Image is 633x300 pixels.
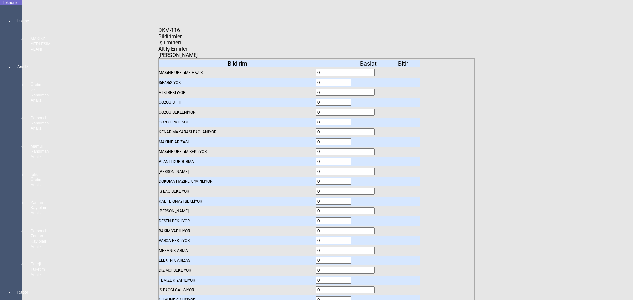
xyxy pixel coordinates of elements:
[316,99,375,106] input: With Spin And Buttons
[159,137,316,147] div: MAKiNE ARIZASI
[159,118,316,127] div: COZGU PATLAGI
[316,267,375,274] input: With Spin And Buttons
[158,40,181,46] span: İş Emirleri
[316,286,375,293] input: With Spin And Buttons
[159,157,316,166] div: PLANLI DURDURMA
[316,178,375,185] input: With Spin And Buttons
[316,69,375,76] input: With Spin And Buttons
[159,266,316,275] div: DiZiMCi BEKLiYOR
[159,98,316,107] div: COZGU BiTTi
[351,60,385,67] div: Başlat
[159,246,316,255] div: MEKANiK ARIZA
[159,216,316,226] div: DESEN BEKLiYOR
[316,217,375,224] input: With Spin And Buttons
[316,89,375,96] input: With Spin And Buttons
[316,188,375,195] input: With Spin And Buttons
[316,128,375,135] input: With Spin And Buttons
[316,207,375,214] input: With Spin And Buttons
[159,78,316,87] div: SiPARiS YOK
[316,198,375,205] input: With Spin And Buttons
[316,138,375,145] input: With Spin And Buttons
[316,109,375,116] input: With Spin And Buttons
[159,276,316,285] div: TEMiZLiK YAPILIYOR
[159,187,316,196] div: iS BAG BEKLiYOR
[158,52,198,58] span: [PERSON_NAME]
[159,236,316,245] div: PARCA BEKLiYOR
[316,168,375,175] input: With Spin And Buttons
[316,79,375,86] input: With Spin And Buttons
[316,257,375,264] input: With Spin And Buttons
[159,127,316,137] div: KENAR MAKARASI BAGLANIYOR
[158,46,189,52] span: Alt İş Emirleri
[316,158,375,165] input: With Spin And Buttons
[316,237,375,244] input: With Spin And Buttons
[159,206,316,216] div: [PERSON_NAME]
[316,277,375,284] input: With Spin And Buttons
[159,197,316,206] div: KALiTE ONAYI BEKLiYOR
[316,148,375,155] input: With Spin And Buttons
[159,68,316,77] div: MAKiNE URETiME HAZIR
[159,177,316,186] div: DOKUMA HAZIRLIK YAPILIYOR
[159,147,316,156] div: MAKiNE URETiM BEKLiYOR
[158,27,183,33] div: DKM-116
[159,167,316,176] div: [PERSON_NAME]
[159,60,316,67] div: Bildirim
[159,256,316,265] div: ELEKTRiK ARIZASI
[158,33,182,40] span: Bildirimler
[159,108,316,117] div: COZGU BEKLENiYOR
[159,286,316,295] div: iS BAGCI CALISIYOR
[316,247,375,254] input: With Spin And Buttons
[159,88,316,97] div: ATKI BEKLiYOR
[159,226,316,235] div: BAKIM YAPILIYOR
[316,119,375,125] input: With Spin And Buttons
[386,60,420,67] div: Bitir
[316,227,375,234] input: With Spin And Buttons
